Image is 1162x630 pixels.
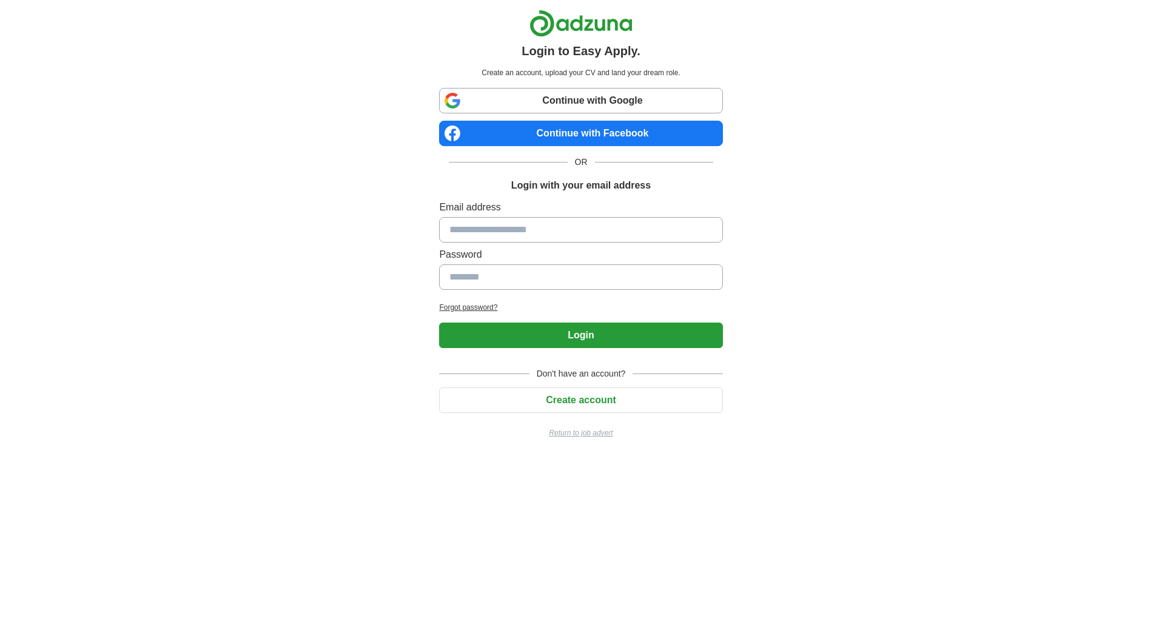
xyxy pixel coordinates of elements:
[439,121,722,146] a: Continue with Facebook
[529,10,633,37] img: Adzuna logo
[439,395,722,405] a: Create account
[439,323,722,348] button: Login
[439,200,722,215] label: Email address
[511,178,651,193] h1: Login with your email address
[442,67,720,78] p: Create an account, upload your CV and land your dream role.
[439,302,722,313] a: Forgot password?
[439,427,722,438] a: Return to job advert
[568,156,595,169] span: OR
[439,387,722,413] button: Create account
[522,42,640,60] h1: Login to Easy Apply.
[529,367,633,380] span: Don't have an account?
[439,247,722,262] label: Password
[439,88,722,113] a: Continue with Google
